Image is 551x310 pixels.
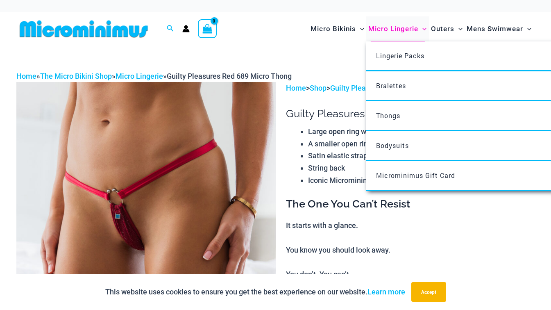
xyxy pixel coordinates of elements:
[376,111,400,120] span: Thongs
[308,138,535,150] li: A smaller open ring at the back holds the string back.
[286,82,535,94] p: > >
[182,25,190,32] a: Account icon link
[367,287,405,296] a: Learn more
[429,16,465,41] a: OutersMenu ToggleMenu Toggle
[308,150,535,162] li: Satin elastic straps.
[366,16,429,41] a: Micro LingerieMenu ToggleMenu Toggle
[198,19,217,38] a: View Shopping Cart, empty
[105,286,405,298] p: This website uses cookies to ensure you get the best experience on our website.
[454,18,463,39] span: Menu Toggle
[40,72,112,80] a: The Micro Bikini Shop
[356,18,364,39] span: Menu Toggle
[431,18,454,39] span: Outers
[16,72,292,80] span: » » »
[376,51,424,60] span: Lingerie Packs
[167,72,292,80] span: Guilty Pleasures Red 689 Micro Thong
[308,125,535,138] li: Large open ring which holds the micro panel at the front.
[116,72,163,80] a: Micro Lingerie
[308,162,535,174] li: String back
[418,18,426,39] span: Menu Toggle
[308,174,535,187] li: Iconic Microminimus M logo fabric mini flag.
[286,197,535,211] h3: The One You Can’t Resist
[308,16,366,41] a: Micro BikinisMenu ToggleMenu Toggle
[411,282,446,302] button: Accept
[310,84,327,92] a: Shop
[286,84,306,92] a: Home
[330,84,384,92] a: Guilty Pleasures
[16,72,36,80] a: Home
[467,18,523,39] span: Mens Swimwear
[523,18,531,39] span: Menu Toggle
[465,16,533,41] a: Mens SwimwearMenu ToggleMenu Toggle
[307,15,535,43] nav: Site Navigation
[286,107,535,120] h1: Guilty Pleasures Red 689 Micro Thong
[376,171,455,180] span: Microminimus Gift Card
[16,20,151,38] img: MM SHOP LOGO FLAT
[376,141,409,150] span: Bodysuits
[368,18,418,39] span: Micro Lingerie
[376,81,406,90] span: Bralettes
[311,18,356,39] span: Micro Bikinis
[167,24,174,34] a: Search icon link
